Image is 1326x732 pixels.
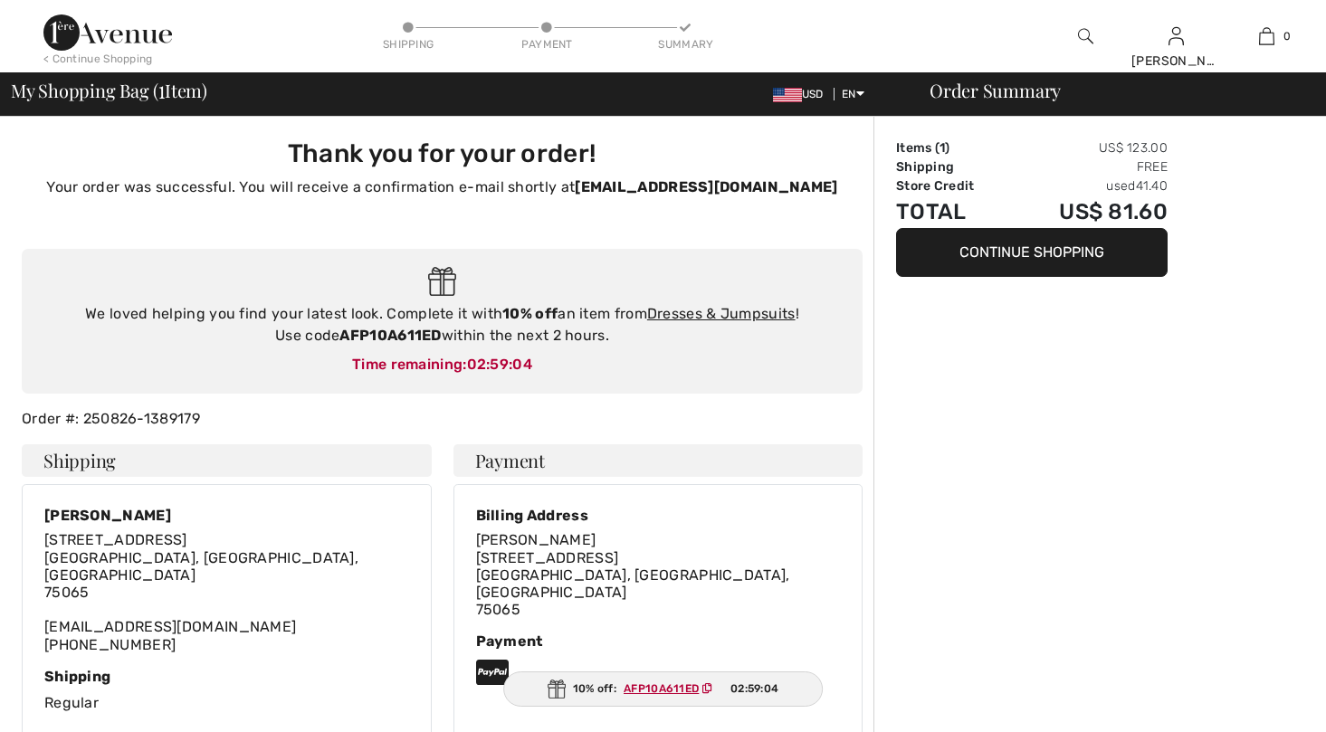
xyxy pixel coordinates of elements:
td: used [1010,176,1168,195]
h4: Payment [453,444,863,477]
div: Time remaining: [40,354,844,376]
div: Order #: 250826-1389179 [11,408,873,430]
td: Free [1010,157,1168,176]
div: Payment [520,36,574,52]
div: [PERSON_NAME] [1131,52,1220,71]
img: My Bag [1259,25,1274,47]
div: Order Summary [908,81,1315,100]
h4: Shipping [22,444,432,477]
span: 02:59:04 [730,680,778,697]
span: 1 [940,140,945,156]
ins: AFP10A611ED [624,682,699,695]
strong: [EMAIL_ADDRESS][DOMAIN_NAME] [575,178,837,195]
div: Summary [658,36,712,52]
td: Items ( ) [896,138,1010,157]
div: Billing Address [476,507,841,524]
p: Your order was successful. You will receive a confirmation e-mail shortly at [33,176,852,198]
div: Regular [44,668,409,714]
td: US$ 123.00 [1010,138,1168,157]
img: Gift.svg [428,267,456,297]
div: [EMAIL_ADDRESS][DOMAIN_NAME] [PHONE_NUMBER] [44,531,409,652]
strong: AFP10A611ED [339,327,441,344]
span: 1 [158,77,165,100]
div: < Continue Shopping [43,51,153,67]
strong: 10% off [502,305,558,322]
td: Store Credit [896,176,1010,195]
td: US$ 81.60 [1010,195,1168,228]
span: USD [773,88,831,100]
span: 41.40 [1136,178,1169,194]
img: 1ère Avenue [43,14,172,51]
span: [PERSON_NAME] [476,531,596,548]
h3: Thank you for your order! [33,138,852,169]
div: Payment [476,632,841,650]
button: Continue Shopping [896,228,1168,277]
span: My Shopping Bag ( Item) [11,81,207,100]
div: [PERSON_NAME] [44,507,409,524]
span: EN [842,88,864,100]
div: Shipping [44,668,409,685]
span: [STREET_ADDRESS] [GEOGRAPHIC_DATA], [GEOGRAPHIC_DATA], [GEOGRAPHIC_DATA] 75065 [44,531,358,601]
span: 0 [1283,28,1291,44]
img: search the website [1078,25,1093,47]
a: Dresses & Jumpsuits [647,305,796,322]
img: US Dollar [773,88,802,102]
div: Shipping [381,36,435,52]
img: Gift.svg [548,680,566,699]
img: My Info [1169,25,1184,47]
div: 10% off: [503,671,824,707]
a: 0 [1222,25,1311,47]
span: 02:59:04 [467,356,532,373]
span: [STREET_ADDRESS] [GEOGRAPHIC_DATA], [GEOGRAPHIC_DATA], [GEOGRAPHIC_DATA] 75065 [476,549,790,619]
td: Total [896,195,1010,228]
td: Shipping [896,157,1010,176]
a: Sign In [1169,27,1184,44]
div: We loved helping you find your latest look. Complete it with an item from ! Use code within the n... [40,303,844,347]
